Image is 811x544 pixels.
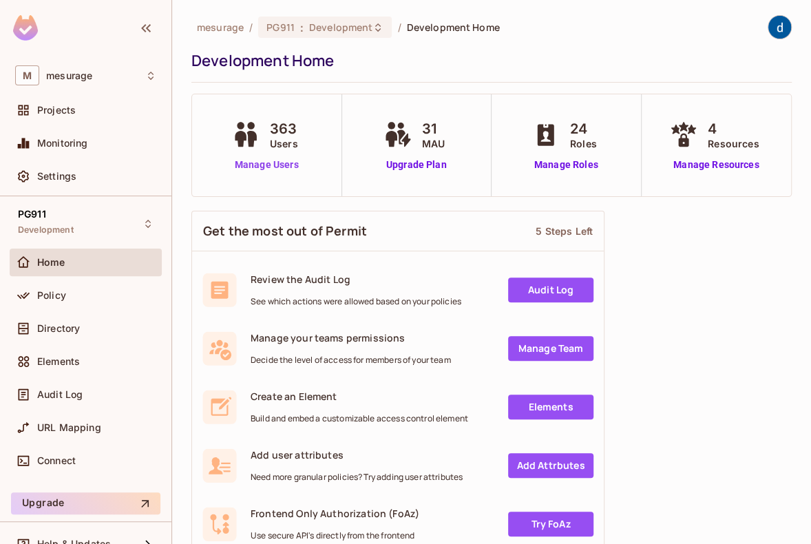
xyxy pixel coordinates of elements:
[37,138,88,149] span: Monitoring
[11,492,160,514] button: Upgrade
[251,273,461,286] span: Review the Audit Log
[197,21,244,34] span: the active workspace
[13,15,38,41] img: SReyMgAAAABJRU5ErkJggg==
[508,512,593,536] a: Try FoAz
[251,448,463,461] span: Add user attributes
[37,105,76,116] span: Projects
[37,455,76,466] span: Connect
[508,278,593,302] a: Audit Log
[37,356,80,367] span: Elements
[251,413,468,424] span: Build and embed a customizable access control element
[270,118,298,139] span: 363
[397,21,401,34] li: /
[768,16,791,39] img: dev 911gcl
[666,158,766,172] a: Manage Resources
[37,290,66,301] span: Policy
[18,224,74,236] span: Development
[570,118,597,139] span: 24
[407,21,500,34] span: Development Home
[37,257,65,268] span: Home
[191,50,785,71] div: Development Home
[708,118,759,139] span: 4
[251,530,419,541] span: Use secure API's directly from the frontend
[422,118,445,139] span: 31
[529,158,604,172] a: Manage Roles
[203,222,367,240] span: Get the most out of Permit
[266,21,295,34] span: PG911
[37,422,101,433] span: URL Mapping
[229,158,305,172] a: Manage Users
[270,136,298,151] span: Users
[251,390,468,403] span: Create an Element
[18,209,46,220] span: PG911
[251,296,461,307] span: See which actions were allowed based on your policies
[249,21,253,34] li: /
[309,21,372,34] span: Development
[37,389,83,400] span: Audit Log
[251,507,419,520] span: Frontend Only Authorization (FoAz)
[46,70,92,81] span: Workspace: mesurage
[381,158,452,172] a: Upgrade Plan
[37,323,80,334] span: Directory
[570,136,597,151] span: Roles
[536,224,593,238] div: 5 Steps Left
[708,136,759,151] span: Resources
[15,65,39,85] span: M
[37,171,76,182] span: Settings
[508,453,593,478] a: Add Attrbutes
[508,336,593,361] a: Manage Team
[508,395,593,419] a: Elements
[251,472,463,483] span: Need more granular policies? Try adding user attributes
[422,136,445,151] span: MAU
[251,331,451,344] span: Manage your teams permissions
[251,355,451,366] span: Decide the level of access for members of your team
[299,22,304,33] span: :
